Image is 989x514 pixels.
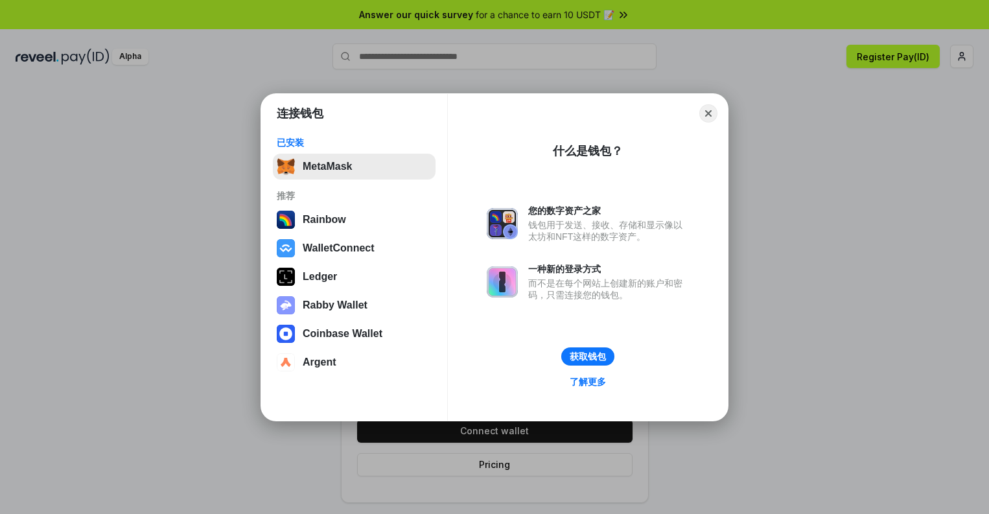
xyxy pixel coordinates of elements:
img: svg+xml,%3Csvg%20xmlns%3D%22http%3A%2F%2Fwww.w3.org%2F2000%2Fsvg%22%20fill%3D%22none%22%20viewBox... [277,296,295,314]
img: svg+xml,%3Csvg%20xmlns%3D%22http%3A%2F%2Fwww.w3.org%2F2000%2Fsvg%22%20fill%3D%22none%22%20viewBox... [487,266,518,298]
img: svg+xml,%3Csvg%20width%3D%22120%22%20height%3D%22120%22%20viewBox%3D%220%200%20120%20120%22%20fil... [277,211,295,229]
img: svg+xml,%3Csvg%20xmlns%3D%22http%3A%2F%2Fwww.w3.org%2F2000%2Fsvg%22%20fill%3D%22none%22%20viewBox... [487,208,518,239]
a: 了解更多 [562,373,614,390]
div: Rabby Wallet [303,299,367,311]
h1: 连接钱包 [277,106,323,121]
button: 获取钱包 [561,347,614,366]
div: MetaMask [303,161,352,172]
button: Rainbow [273,207,436,233]
div: Coinbase Wallet [303,328,382,340]
img: svg+xml,%3Csvg%20fill%3D%22none%22%20height%3D%2233%22%20viewBox%3D%220%200%2035%2033%22%20width%... [277,158,295,176]
button: Close [699,104,717,123]
button: MetaMask [273,154,436,180]
div: 您的数字资产之家 [528,205,689,216]
div: Ledger [303,271,337,283]
button: Ledger [273,264,436,290]
div: 一种新的登录方式 [528,263,689,275]
button: Rabby Wallet [273,292,436,318]
button: WalletConnect [273,235,436,261]
img: svg+xml,%3Csvg%20width%3D%2228%22%20height%3D%2228%22%20viewBox%3D%220%200%2028%2028%22%20fill%3D... [277,325,295,343]
img: svg+xml,%3Csvg%20width%3D%2228%22%20height%3D%2228%22%20viewBox%3D%220%200%2028%2028%22%20fill%3D... [277,239,295,257]
div: 什么是钱包？ [553,143,623,159]
div: 推荐 [277,190,432,202]
button: Coinbase Wallet [273,321,436,347]
div: Argent [303,356,336,368]
div: 已安装 [277,137,432,148]
div: 了解更多 [570,376,606,388]
div: WalletConnect [303,242,375,254]
div: 钱包用于发送、接收、存储和显示像以太坊和NFT这样的数字资产。 [528,219,689,242]
img: svg+xml,%3Csvg%20xmlns%3D%22http%3A%2F%2Fwww.w3.org%2F2000%2Fsvg%22%20width%3D%2228%22%20height%3... [277,268,295,286]
button: Argent [273,349,436,375]
img: svg+xml,%3Csvg%20width%3D%2228%22%20height%3D%2228%22%20viewBox%3D%220%200%2028%2028%22%20fill%3D... [277,353,295,371]
div: Rainbow [303,214,346,226]
div: 而不是在每个网站上创建新的账户和密码，只需连接您的钱包。 [528,277,689,301]
div: 获取钱包 [570,351,606,362]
